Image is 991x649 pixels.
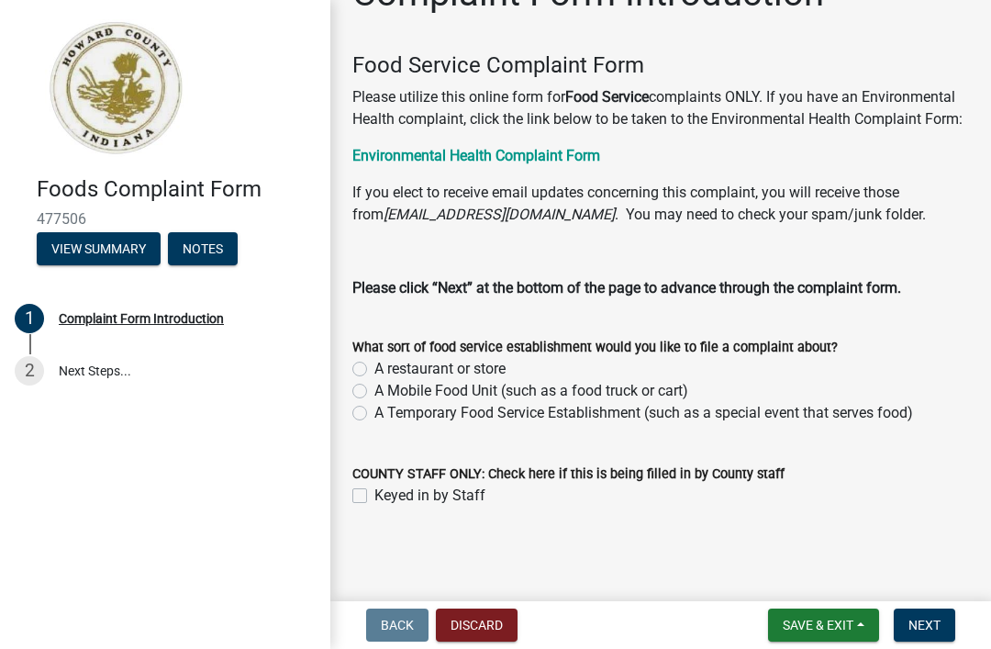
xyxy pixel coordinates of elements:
p: If you elect to receive email updates concerning this complaint, you will receive those from . Yo... [352,182,969,226]
button: Save & Exit [768,609,879,642]
a: Environmental Health Complaint Form [352,147,600,164]
label: COUNTY STAFF ONLY: Check here if this is being filled in by County staff [352,468,785,481]
button: Back [366,609,429,642]
h4: Food Service Complaint Form [352,52,969,79]
div: 2 [15,356,44,386]
span: Back [381,618,414,632]
label: Keyed in by Staff [374,485,485,507]
strong: Food Service [565,88,649,106]
button: View Summary [37,232,161,265]
wm-modal-confirm: Notes [168,242,238,257]
span: Save & Exit [783,618,853,632]
label: A Temporary Food Service Establishment (such as a special event that serves food) [374,402,913,424]
label: A restaurant or store [374,358,506,380]
button: Discard [436,609,518,642]
button: Next [894,609,955,642]
img: Howard County, Indiana [37,19,194,157]
label: A Mobile Food Unit (such as a food truck or cart) [374,380,688,402]
wm-modal-confirm: Summary [37,242,161,257]
span: 477506 [37,210,294,228]
i: [EMAIL_ADDRESS][DOMAIN_NAME] [384,206,615,223]
span: Next [908,618,941,632]
div: Complaint Form Introduction [59,312,224,325]
label: What sort of food service establishment would you like to file a complaint about? [352,341,838,354]
strong: Please click “Next” at the bottom of the page to advance through the complaint form. [352,279,901,297]
h4: Foods Complaint Form [37,176,316,203]
div: 1 [15,304,44,333]
p: Please utilize this online form for complaints ONLY. If you have an Environmental Health complain... [352,86,969,130]
button: Notes [168,232,238,265]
